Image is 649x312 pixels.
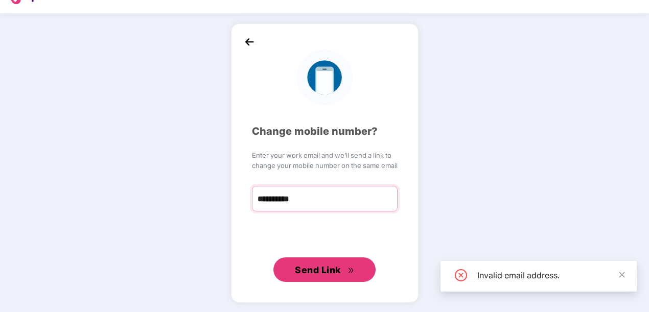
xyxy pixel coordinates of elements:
span: change your mobile number on the same email [252,160,398,171]
span: Send Link [295,265,341,275]
div: Change mobile number? [252,124,398,139]
span: close [618,271,625,278]
span: close-circle [455,269,467,281]
div: Invalid email address. [477,269,624,281]
span: Enter your work email and we’ll send a link to [252,150,398,160]
span: double-right [347,267,354,274]
button: Send Linkdouble-right [273,257,376,282]
img: back_icon [242,34,257,50]
img: logo [296,50,352,105]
